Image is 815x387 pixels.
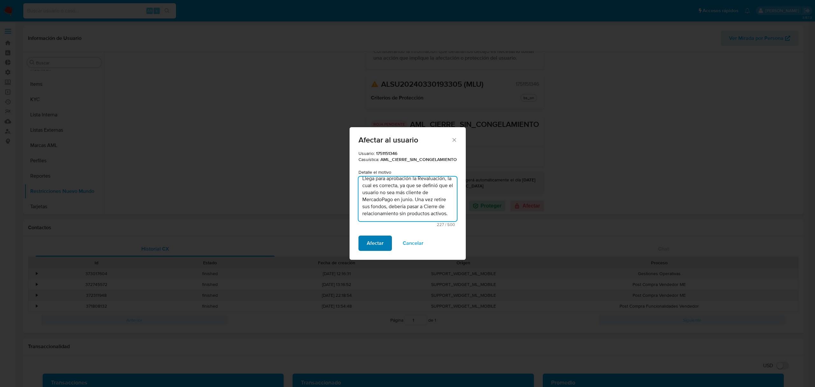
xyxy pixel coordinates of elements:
strong: AML_CIERRE_SIN_CONGELAMIENTO [380,156,457,163]
p: Usuario: [358,150,457,157]
button: Afectar [358,236,392,251]
p: Detalle el motivo [358,169,457,176]
strong: 1751151346 [376,150,397,157]
p: Casuística: [358,157,457,163]
span: Afectar al usuario [358,136,451,144]
button: Cerrar [451,137,457,142]
span: Máximo 500 caracteres [360,223,455,227]
textarea: Motivo [358,177,457,221]
span: Afectar [367,236,384,250]
button: Cancelar [394,236,432,251]
span: Cancelar [403,236,423,250]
